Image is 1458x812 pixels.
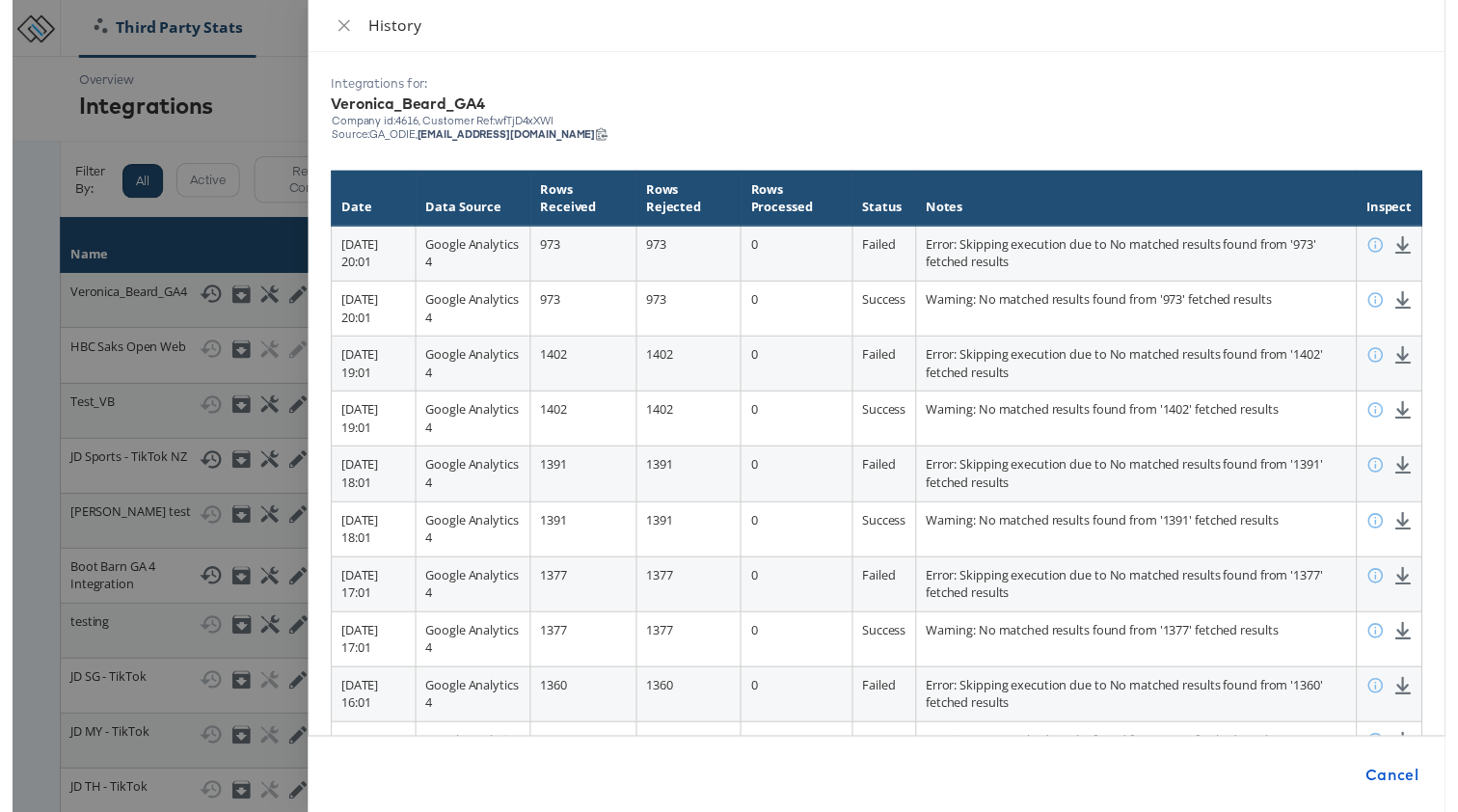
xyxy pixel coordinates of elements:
[527,174,635,230] th: Rows Received
[325,129,1434,143] div: Source: GA_ODIE,
[634,622,742,678] td: 1377
[634,454,742,510] td: 1391
[930,577,1334,612] span: Error: Skipping execution due to No matched results found from '1377' fetched results
[930,633,1288,650] span: Warning: No matched results found from '1377' fetched results
[865,240,899,257] span: Failed
[930,521,1288,538] span: Warning: No matched results found from '1391' fetched results
[420,240,515,276] span: Google Analytics 4
[527,454,635,510] td: 1391
[1377,774,1431,801] span: Cancel
[527,286,635,342] td: 973
[420,408,515,444] span: Google Analytics 4
[412,130,593,144] strong: [EMAIL_ADDRESS][DOMAIN_NAME]
[325,510,411,566] td: [DATE] 18:01
[420,521,515,556] span: Google Analytics 4
[420,296,515,332] span: Google Analytics 4
[634,510,742,566] td: 1391
[325,174,411,230] th: Date
[930,296,1282,313] span: Warning: No matched results found from '973' fetched results
[1369,769,1439,807] button: Cancel
[919,174,1367,230] th: Notes
[420,464,515,500] span: Google Analytics 4
[742,454,855,510] td: 0
[325,678,411,734] td: [DATE] 16:01
[634,566,742,622] td: 1377
[420,689,515,724] span: Google Analytics 4
[865,521,909,538] span: Success
[325,566,411,622] td: [DATE] 17:01
[527,566,635,622] td: 1377
[1367,174,1434,230] th: Inspect
[527,398,635,454] td: 1402
[325,622,411,678] td: [DATE] 17:01
[420,352,515,388] span: Google Analytics 4
[865,744,909,762] span: Success
[324,17,351,36] button: Close
[742,174,855,230] th: Rows Processed
[742,622,855,678] td: 0
[634,230,742,285] td: 973
[634,286,742,342] td: 973
[411,174,527,230] th: Data Source
[325,735,411,791] td: [DATE] 16:01
[742,342,855,398] td: 0
[865,464,899,481] span: Failed
[742,510,855,566] td: 0
[742,735,855,791] td: 0
[930,408,1288,425] span: Warning: No matched results found from '1402' fetched results
[930,689,1334,724] span: Error: Skipping execution due to No matched results found from '1360' fetched results
[865,689,899,706] span: Failed
[527,735,635,791] td: 1360
[742,566,855,622] td: 0
[325,454,411,510] td: [DATE] 18:01
[865,577,899,594] span: Failed
[527,342,635,398] td: 1402
[363,15,1435,37] div: History
[527,510,635,566] td: 1391
[930,240,1327,276] span: Error: Skipping execution due to No matched results found from '973' fetched results
[325,286,411,342] td: [DATE] 20:01
[324,116,1435,129] div: Company id: 4616 , Customer Ref: wfTjD4xXWl
[742,398,855,454] td: 0
[865,633,909,650] span: Success
[634,174,742,230] th: Rows Rejected
[742,678,855,734] td: 0
[324,95,1435,117] div: Veronica_Beard_GA4
[930,352,1334,388] span: Error: Skipping execution due to No matched results found from '1402' fetched results
[527,678,635,734] td: 1360
[930,744,1288,762] span: Warning: No matched results found from '1360' fetched results
[634,678,742,734] td: 1360
[865,352,899,369] span: Failed
[634,398,742,454] td: 1402
[325,342,411,398] td: [DATE] 19:01
[330,18,345,34] span: close
[742,230,855,285] td: 0
[930,464,1334,500] span: Error: Skipping execution due to No matched results found from '1391' fetched results
[325,230,411,285] td: [DATE] 20:01
[865,296,909,313] span: Success
[325,398,411,454] td: [DATE] 19:01
[634,735,742,791] td: 1360
[742,286,855,342] td: 0
[420,633,515,668] span: Google Analytics 4
[420,744,515,780] span: Google Analytics 4
[865,408,909,425] span: Success
[854,174,919,230] th: Status
[527,230,635,285] td: 973
[527,622,635,678] td: 1377
[420,577,515,612] span: Google Analytics 4
[634,342,742,398] td: 1402
[324,76,1435,95] div: Integrations for:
